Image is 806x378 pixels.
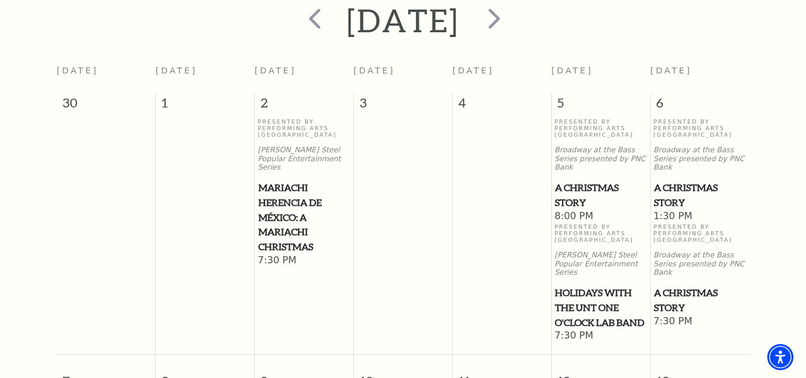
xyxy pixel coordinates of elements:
[156,94,254,118] span: 1
[653,210,746,223] span: 1:30 PM
[255,66,297,75] span: [DATE]
[650,66,692,75] span: [DATE]
[552,94,650,118] span: 5
[354,94,452,118] span: 3
[654,285,746,315] span: A Christmas Story
[555,285,646,330] span: Holidays with the UNT One O'Clock Lab Band
[554,118,647,139] p: Presented By Performing Arts [GEOGRAPHIC_DATA]
[554,146,647,172] p: Broadway at the Bass Series presented by PNC Bank
[554,330,647,343] span: 7:30 PM
[452,66,494,75] span: [DATE]
[653,315,746,328] span: 7:30 PM
[653,223,746,244] p: Presented By Performing Arts [GEOGRAPHIC_DATA]
[57,66,98,75] span: [DATE]
[653,146,746,172] p: Broadway at the Bass Series presented by PNC Bank
[258,118,350,139] p: Presented By Performing Arts [GEOGRAPHIC_DATA]
[57,94,155,118] span: 30
[453,94,551,118] span: 4
[554,223,647,244] p: Presented By Performing Arts [GEOGRAPHIC_DATA]
[551,66,593,75] span: [DATE]
[653,118,746,139] p: Presented By Performing Arts [GEOGRAPHIC_DATA]
[258,254,350,268] span: 7:30 PM
[258,180,350,254] span: Mariachi Herencia de México: A Mariachi Christmas
[653,251,746,277] p: Broadway at the Bass Series presented by PNC Bank
[347,1,459,39] h2: [DATE]
[554,251,647,277] p: [PERSON_NAME] Steel Popular Entertainment Series
[258,146,350,172] p: [PERSON_NAME] Steel Popular Entertainment Series
[555,180,646,210] span: A Christmas Story
[554,210,647,223] span: 8:00 PM
[255,94,353,118] span: 2
[651,94,749,118] span: 6
[767,344,793,370] div: Accessibility Menu
[654,180,746,210] span: A Christmas Story
[354,66,396,75] span: [DATE]
[156,66,197,75] span: [DATE]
